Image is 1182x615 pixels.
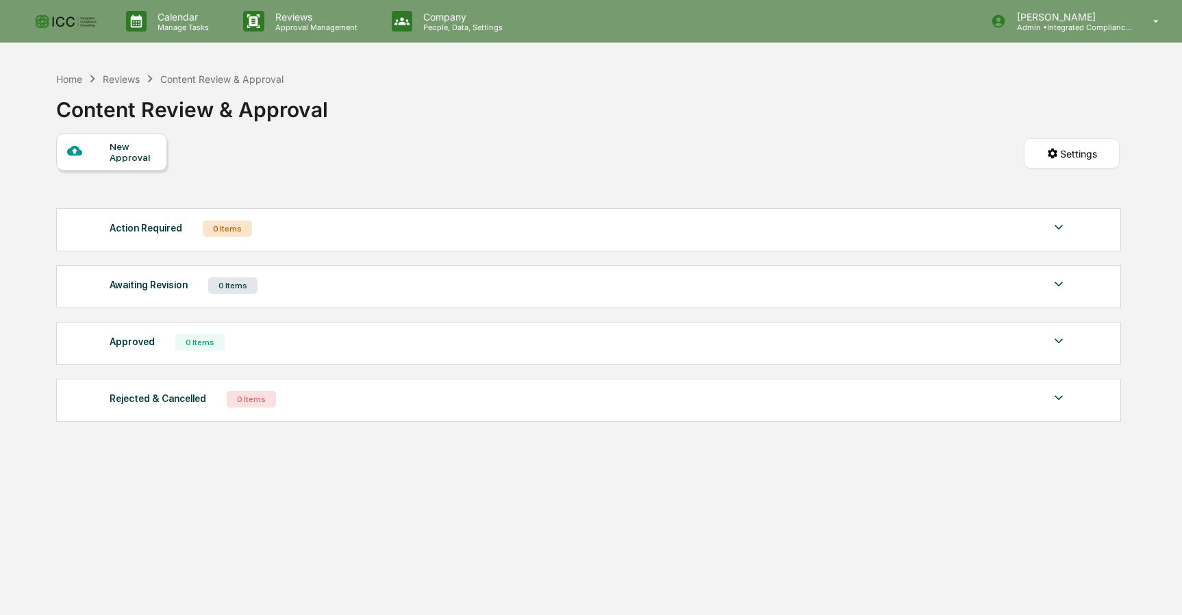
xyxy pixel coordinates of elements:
p: [PERSON_NAME] [1006,11,1133,23]
div: New Approval [110,141,155,163]
p: Manage Tasks [147,23,216,32]
p: Calendar [147,11,216,23]
img: caret [1051,333,1067,349]
img: logo [33,12,99,31]
div: 0 Items [175,334,225,351]
div: Awaiting Revision [110,276,188,294]
p: Admin • Integrated Compliance Consulting [1006,23,1133,32]
div: Content Review & Approval [56,86,328,122]
p: Company [412,11,510,23]
div: Home [56,73,82,85]
div: Rejected & Cancelled [110,390,206,407]
button: Settings [1024,138,1120,168]
div: 0 Items [227,391,276,407]
img: caret [1051,390,1067,406]
div: 0 Items [208,277,257,294]
div: Content Review & Approval [160,73,284,85]
img: caret [1051,276,1067,292]
img: caret [1051,219,1067,236]
div: Reviews [103,73,140,85]
div: Action Required [110,219,182,237]
div: 0 Items [203,221,252,237]
p: Reviews [264,11,364,23]
div: Approved [110,333,155,351]
p: Approval Management [264,23,364,32]
p: People, Data, Settings [412,23,510,32]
